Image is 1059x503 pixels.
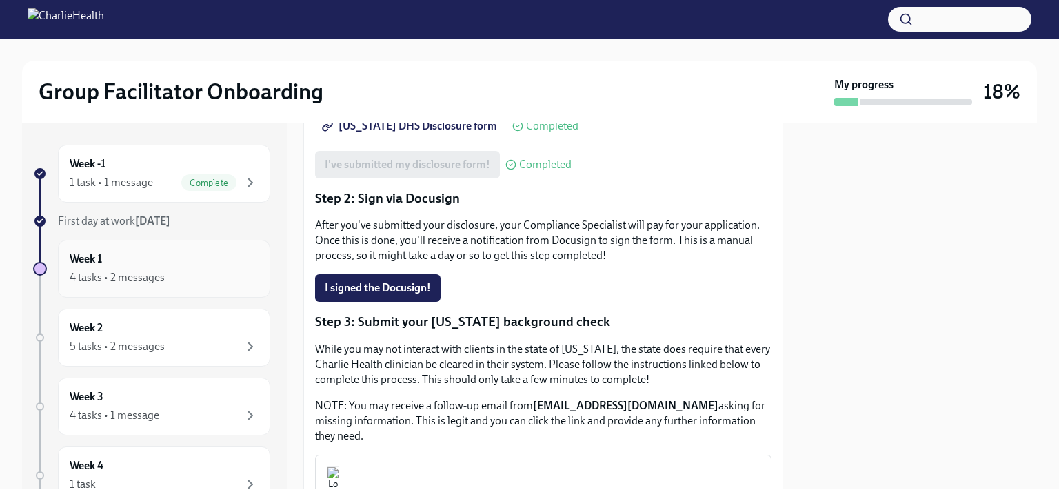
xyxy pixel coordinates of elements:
[315,112,507,140] a: [US_STATE] DHS Disclosure form
[315,398,771,444] p: NOTE: You may receive a follow-up email from asking for missing information. This is legit and yo...
[834,77,894,92] strong: My progress
[33,214,270,229] a: First day at work[DATE]
[70,251,102,267] h6: Week 1
[315,313,771,331] p: Step 3: Submit your [US_STATE] background check
[181,178,236,188] span: Complete
[33,309,270,367] a: Week 25 tasks • 2 messages
[70,458,103,473] h6: Week 4
[135,214,170,227] strong: [DATE]
[315,189,771,207] p: Step 2: Sign via Docusign
[70,270,165,285] div: 4 tasks • 2 messages
[28,8,104,30] img: CharlieHealth
[70,408,159,423] div: 4 tasks • 1 message
[315,218,771,263] p: After you've submitted your disclosure, your Compliance Specialist will pay for your application....
[325,281,431,295] span: I signed the Docusign!
[70,477,96,492] div: 1 task
[70,175,153,190] div: 1 task • 1 message
[70,389,103,404] h6: Week 3
[39,78,323,105] h2: Group Facilitator Onboarding
[33,240,270,298] a: Week 14 tasks • 2 messages
[315,274,441,302] button: I signed the Docusign!
[526,121,578,132] span: Completed
[983,79,1020,104] h3: 18%
[325,119,497,133] span: [US_STATE] DHS Disclosure form
[315,342,771,387] p: While you may not interact with clients in the state of [US_STATE], the state does require that e...
[70,156,105,172] h6: Week -1
[70,320,103,336] h6: Week 2
[58,214,170,227] span: First day at work
[519,159,572,170] span: Completed
[70,339,165,354] div: 5 tasks • 2 messages
[33,145,270,203] a: Week -11 task • 1 messageComplete
[533,399,718,412] strong: [EMAIL_ADDRESS][DOMAIN_NAME]
[33,378,270,435] a: Week 34 tasks • 1 message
